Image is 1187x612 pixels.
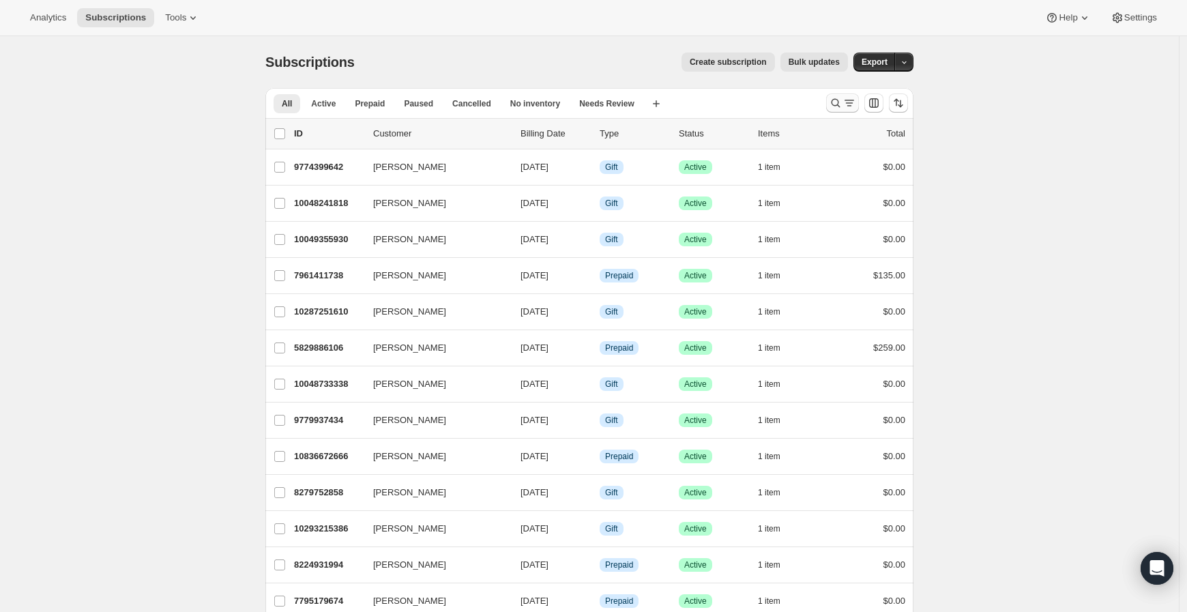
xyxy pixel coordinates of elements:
span: Active [684,379,707,390]
button: 1 item [758,158,795,177]
span: 1 item [758,162,780,173]
p: 7795179674 [294,594,362,608]
button: Create subscription [682,53,775,72]
span: Gift [605,523,618,534]
div: Open Intercom Messenger [1141,552,1173,585]
span: $0.00 [883,379,905,389]
span: 1 item [758,379,780,390]
button: Tools [157,8,208,27]
button: [PERSON_NAME] [365,229,501,250]
button: 1 item [758,375,795,394]
span: Paused [404,98,433,109]
button: [PERSON_NAME] [365,373,501,395]
span: Active [684,198,707,209]
button: [PERSON_NAME] [365,554,501,576]
span: Subscriptions [265,55,355,70]
span: [DATE] [521,596,548,606]
span: Active [684,162,707,173]
button: 1 item [758,411,795,430]
span: Gift [605,306,618,317]
div: 8224931994[PERSON_NAME][DATE]InfoPrepaidSuccessActive1 item$0.00 [294,555,905,574]
span: Prepaid [355,98,385,109]
span: 1 item [758,487,780,498]
span: Create subscription [690,57,767,68]
div: 10048241818[PERSON_NAME][DATE]InfoGiftSuccessActive1 item$0.00 [294,194,905,213]
div: Type [600,127,668,141]
span: Gift [605,162,618,173]
span: $0.00 [883,198,905,208]
div: 7795179674[PERSON_NAME][DATE]InfoPrepaidSuccessActive1 item$0.00 [294,592,905,611]
div: 8279752858[PERSON_NAME][DATE]InfoGiftSuccessActive1 item$0.00 [294,483,905,502]
p: 9774399642 [294,160,362,174]
span: [PERSON_NAME] [373,377,446,391]
div: 10049355930[PERSON_NAME][DATE]InfoGiftSuccessActive1 item$0.00 [294,230,905,249]
div: 10287251610[PERSON_NAME][DATE]InfoGiftSuccessActive1 item$0.00 [294,302,905,321]
span: Analytics [30,12,66,23]
span: [PERSON_NAME] [373,522,446,536]
span: $259.00 [873,343,905,353]
button: 1 item [758,194,795,213]
p: 10049355930 [294,233,362,246]
div: 10293215386[PERSON_NAME][DATE]InfoGiftSuccessActive1 item$0.00 [294,519,905,538]
button: Export [853,53,896,72]
button: Analytics [22,8,74,27]
button: 1 item [758,592,795,611]
span: Active [684,596,707,607]
span: $0.00 [883,306,905,317]
span: [DATE] [521,487,548,497]
span: $0.00 [883,162,905,172]
span: [DATE] [521,523,548,534]
span: [PERSON_NAME] [373,558,446,572]
div: IDCustomerBilling DateTypeStatusItemsTotal [294,127,905,141]
span: [PERSON_NAME] [373,160,446,174]
span: Prepaid [605,451,633,462]
span: 1 item [758,415,780,426]
button: 1 item [758,555,795,574]
button: Bulk updates [780,53,848,72]
button: Search and filter results [826,93,859,113]
span: Prepaid [605,559,633,570]
span: $0.00 [883,596,905,606]
span: 1 item [758,306,780,317]
span: Active [684,270,707,281]
button: [PERSON_NAME] [365,409,501,431]
span: Gift [605,415,618,426]
p: 8224931994 [294,558,362,572]
span: $0.00 [883,523,905,534]
div: 5829886106[PERSON_NAME][DATE]InfoPrepaidSuccessActive1 item$259.00 [294,338,905,358]
button: 1 item [758,483,795,502]
button: [PERSON_NAME] [365,265,501,287]
span: [PERSON_NAME] [373,233,446,246]
span: Active [684,306,707,317]
span: Prepaid [605,270,633,281]
button: [PERSON_NAME] [365,337,501,359]
p: 9779937434 [294,413,362,427]
p: 10048241818 [294,196,362,210]
span: $0.00 [883,487,905,497]
span: Active [684,523,707,534]
button: Customize table column order and visibility [864,93,883,113]
div: Items [758,127,826,141]
span: 1 item [758,559,780,570]
span: Gift [605,234,618,245]
p: ID [294,127,362,141]
span: Gift [605,379,618,390]
span: [DATE] [521,559,548,570]
p: 5829886106 [294,341,362,355]
div: 10048733338[PERSON_NAME][DATE]InfoGiftSuccessActive1 item$0.00 [294,375,905,394]
button: [PERSON_NAME] [365,301,501,323]
p: 8279752858 [294,486,362,499]
span: [PERSON_NAME] [373,413,446,427]
button: [PERSON_NAME] [365,482,501,504]
span: Gift [605,487,618,498]
span: All [282,98,292,109]
span: [DATE] [521,343,548,353]
p: 10836672666 [294,450,362,463]
span: [DATE] [521,234,548,244]
span: Gift [605,198,618,209]
span: Prepaid [605,596,633,607]
button: Help [1037,8,1099,27]
p: 10293215386 [294,522,362,536]
span: [PERSON_NAME] [373,196,446,210]
span: 1 item [758,451,780,462]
